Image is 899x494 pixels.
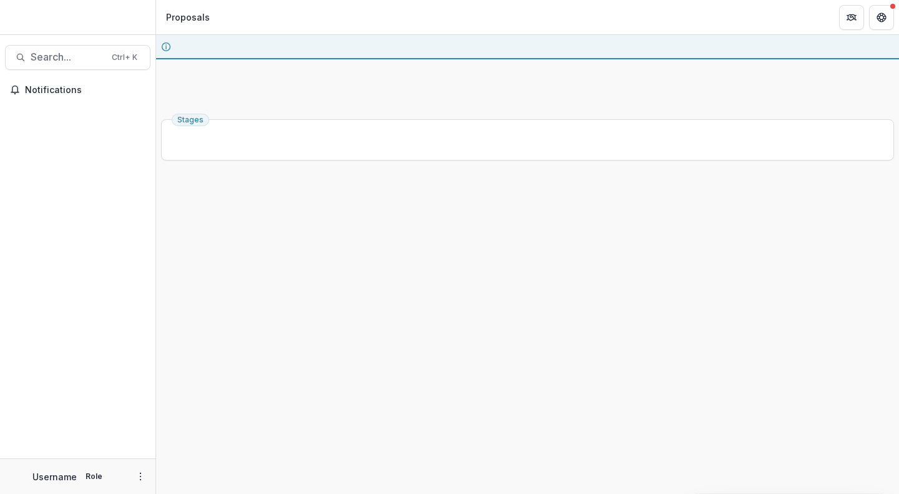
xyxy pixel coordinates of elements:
button: Get Help [869,5,894,30]
button: More [133,469,148,484]
span: Stages [177,116,204,124]
div: Proposals [166,11,210,24]
button: Notifications [5,80,150,100]
button: Search... [5,45,150,70]
button: Partners [839,5,864,30]
div: Ctrl + K [109,51,140,64]
span: Search... [31,51,104,63]
nav: breadcrumb [161,8,215,26]
p: Role [82,471,106,482]
p: Username [32,470,77,483]
span: Notifications [25,85,145,96]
